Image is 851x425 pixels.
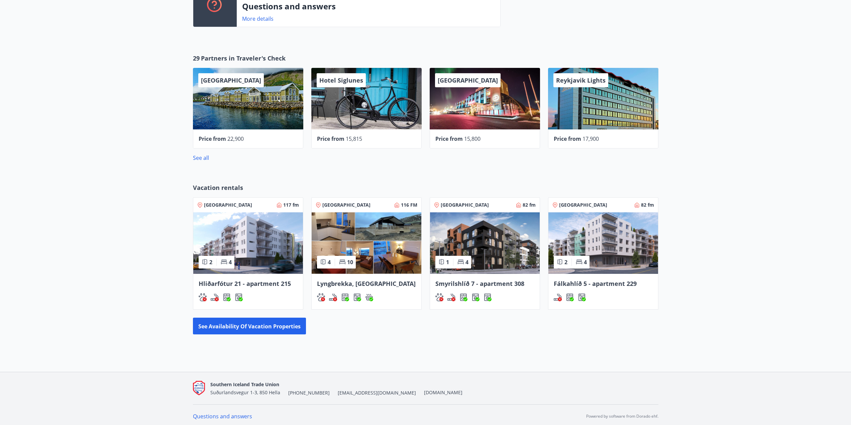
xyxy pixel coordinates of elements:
[554,135,581,142] font: Price from
[193,381,205,395] img: Q9do5ZaFAFhn9lajViqaa6OIrJ2A2A46lF7VsacK.png
[199,293,207,301] div: Pets
[564,258,567,266] font: 2
[554,280,637,288] font: Fálkahlíð 5 - apartment 229
[447,293,455,301] div: Smoking / Vape
[430,212,540,274] img: Paella dish
[484,293,492,301] div: Dryer
[554,293,562,301] div: Smoking / Vape
[341,293,349,301] img: 7hj2GulIrg6h11dFIpsIzg8Ak2vZaScVwTihwv8g.svg
[465,258,468,266] font: 4
[322,202,370,208] font: [GEOGRAPHIC_DATA]
[193,212,303,274] img: Paella dish
[193,184,243,192] font: Vacation rentals
[559,202,607,208] font: [GEOGRAPHIC_DATA]
[193,318,306,334] button: See availability of vacation properties
[193,413,252,420] a: Questions and answers
[578,293,586,301] div: Washing machine
[566,293,574,301] div: Dishwasher
[293,202,299,208] font: fm
[446,258,449,266] font: 1
[319,76,363,84] font: Hotel Siglunes
[229,258,232,266] font: 4
[235,293,243,301] img: Dl16BY4EX9PAW649lg1C3oBuIaAsR6QVDQBO2cTm.svg
[317,293,325,301] div: Pets
[471,293,480,301] div: Washing machine
[211,293,219,301] div: Smoking / Vape
[198,323,301,330] font: See availability of vacation properties
[193,154,209,162] font: See all
[210,389,280,396] font: Suðurlandsvegur 1-3, 850 Hella
[365,293,373,301] div: Hot tub
[584,258,587,266] font: 4
[209,258,212,266] font: 2
[223,293,231,301] div: Dishwasher
[199,135,226,142] font: Price from
[435,280,524,288] font: Smyrilshlíð 7 - apartment 308
[459,293,467,301] div: Dishwasher
[242,15,274,22] font: More details
[199,280,291,288] font: Hliðarfótur 21 - apartment 215
[201,76,261,84] font: [GEOGRAPHIC_DATA]
[346,135,362,142] font: 15,815
[210,381,279,388] font: Southern Iceland Trade Union
[329,293,337,301] img: QNIUl6Cv9L9rHgMXwuzGLuiJOj7RKqxk9mBFPqjq.svg
[641,202,646,208] font: 82
[365,293,373,301] img: h89QDIuHlAdpqTriuIvuEWkTH976fOgBEOOeu1mi.svg
[317,135,344,142] font: Price from
[317,280,416,288] font: Lyngbrekka, [GEOGRAPHIC_DATA]
[227,135,244,142] font: 22,900
[435,293,443,301] img: pxcaIm5dSOV3FS4whs1soiYWTwFQvksT25a9J10C.svg
[459,293,467,301] img: 7hj2GulIrg6h11dFIpsIzg8Ak2vZaScVwTihwv8g.svg
[435,293,443,301] div: Pets
[341,293,349,301] div: Dishwasher
[410,202,417,208] font: FM
[441,202,489,208] font: [GEOGRAPHIC_DATA]
[438,76,498,84] font: [GEOGRAPHIC_DATA]
[353,293,361,301] div: Washing machine
[211,293,219,301] img: QNIUl6Cv9L9rHgMXwuzGLuiJOj7RKqxk9mBFPqjq.svg
[484,293,492,301] img: hddCLTAnxqFUMr1fxmbGG8zWilo2syolR0f9UjPn.svg
[329,293,337,301] div: Smoking / Vape
[328,258,331,266] font: 4
[312,212,421,274] img: Paella dish
[401,202,409,208] font: 116
[566,293,574,301] img: 7hj2GulIrg6h11dFIpsIzg8Ak2vZaScVwTihwv8g.svg
[582,135,599,142] font: 17,900
[471,293,480,301] img: Dl16BY4EX9PAW649lg1C3oBuIaAsR6QVDQBO2cTm.svg
[283,202,291,208] font: 117
[578,293,586,301] img: Dl16BY4EX9PAW649lg1C3oBuIaAsR6QVDQBO2cTm.svg
[347,258,353,266] font: 10
[353,293,361,301] img: Dl16BY4EX9PAW649lg1C3oBuIaAsR6QVDQBO2cTm.svg
[242,1,336,12] font: Questions and answers
[586,413,658,419] font: Powered by software from Dorado ehf.
[223,293,231,301] img: 7hj2GulIrg6h11dFIpsIzg8Ak2vZaScVwTihwv8g.svg
[523,202,528,208] font: 82
[199,293,207,301] img: pxcaIm5dSOV3FS4whs1soiYWTwFQvksT25a9J10C.svg
[193,54,200,62] font: 29
[648,202,654,208] font: fm
[548,212,658,274] img: Paella dish
[529,202,536,208] font: fm
[464,135,481,142] font: 15,800
[201,54,286,62] font: Partners in Traveler's Check
[317,293,325,301] img: pxcaIm5dSOV3FS4whs1soiYWTwFQvksT25a9J10C.svg
[447,293,455,301] img: QNIUl6Cv9L9rHgMXwuzGLuiJOj7RKqxk9mBFPqjq.svg
[424,389,462,396] a: [DOMAIN_NAME]
[204,202,252,208] font: [GEOGRAPHIC_DATA]
[435,135,463,142] font: Price from
[235,293,243,301] div: Washing machine
[338,390,416,396] font: [EMAIL_ADDRESS][DOMAIN_NAME]
[554,293,562,301] img: QNIUl6Cv9L9rHgMXwuzGLuiJOj7RKqxk9mBFPqjq.svg
[288,390,330,396] font: [PHONE_NUMBER]
[556,76,606,84] font: Reykjavik Lights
